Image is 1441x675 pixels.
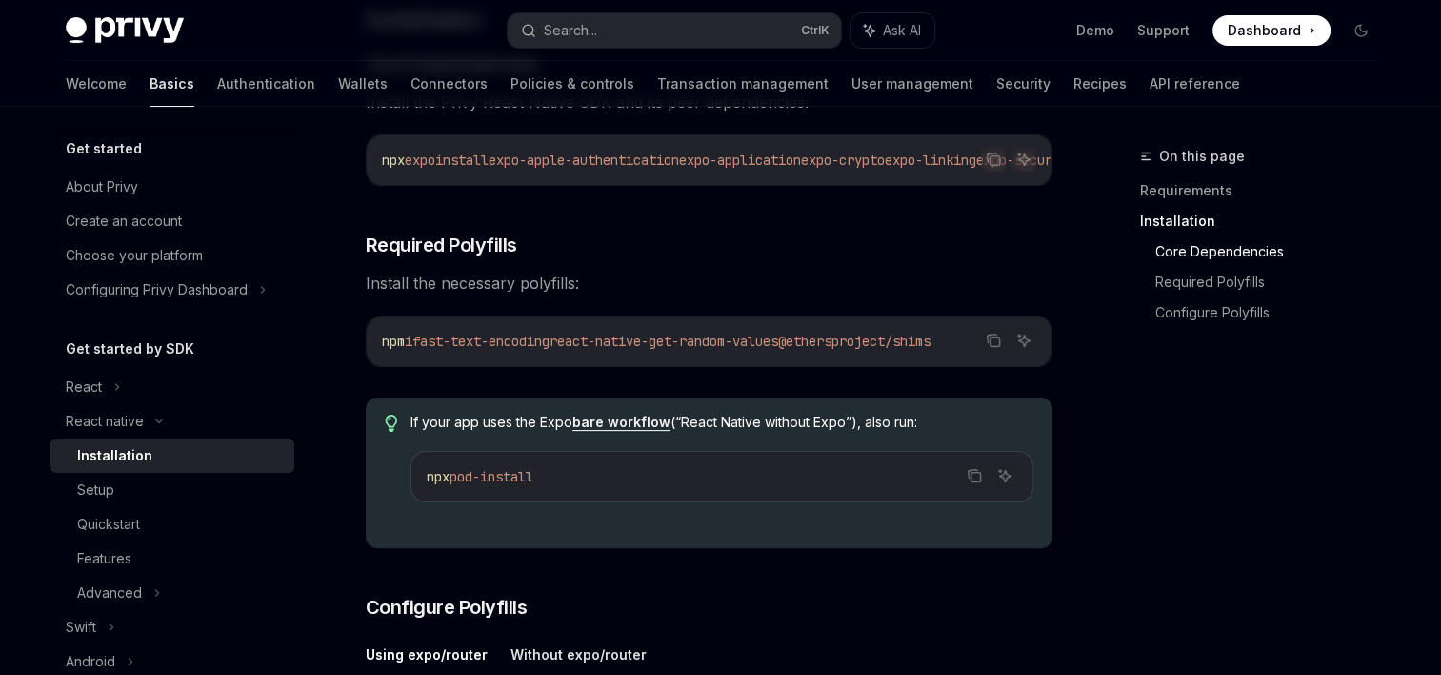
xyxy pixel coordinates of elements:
a: Installation [50,439,294,473]
a: Configure Polyfills [1155,297,1391,328]
a: bare workflow [572,414,670,431]
span: On this page [1159,145,1245,168]
div: Installation [77,444,152,467]
a: Welcome [66,61,127,107]
a: Connectors [410,61,488,107]
button: Toggle dark mode [1346,15,1376,46]
a: Policies & controls [510,61,634,107]
button: Search...CtrlK [508,13,841,48]
span: i [405,333,412,350]
span: @ethersproject/shims [778,333,931,350]
div: Swift [66,616,96,639]
a: Required Polyfills [1155,267,1391,297]
span: npx [427,468,450,485]
span: pod-install [450,468,533,485]
span: expo-apple-authentication [489,152,679,169]
span: expo-secure-store [976,152,1106,169]
button: Ask AI [851,13,934,48]
a: Transaction management [657,61,829,107]
span: Install the necessary polyfills: [366,270,1052,297]
div: Search... [544,19,597,42]
button: Ask AI [992,463,1017,488]
a: API reference [1150,61,1240,107]
a: Security [996,61,1051,107]
a: Recipes [1073,61,1127,107]
h5: Get started by SDK [66,337,194,360]
span: expo-crypto [801,152,885,169]
span: install [435,152,489,169]
img: dark logo [66,17,184,44]
div: About Privy [66,175,138,198]
button: Copy the contents from the code block [981,147,1006,172]
a: Wallets [338,61,388,107]
span: Required Polyfills [366,232,517,258]
a: Core Dependencies [1155,236,1391,267]
a: About Privy [50,170,294,204]
span: Dashboard [1228,21,1301,40]
button: Ask AI [1011,147,1036,172]
a: Choose your platform [50,238,294,273]
a: User management [851,61,973,107]
span: Ctrl K [801,23,830,38]
div: Choose your platform [66,244,203,267]
span: expo-linking [885,152,976,169]
span: Configure Polyfills [366,594,528,621]
span: expo-application [679,152,801,169]
span: npm [382,333,405,350]
div: Configuring Privy Dashboard [66,278,248,301]
a: Demo [1076,21,1114,40]
a: Support [1137,21,1190,40]
a: Dashboard [1212,15,1331,46]
div: Android [66,650,115,673]
div: Advanced [77,582,142,604]
span: Ask AI [883,21,921,40]
div: Quickstart [77,513,140,536]
h5: Get started [66,137,142,160]
a: Features [50,542,294,576]
div: React native [66,410,144,433]
a: Setup [50,473,294,507]
span: If your app uses the Expo (“React Native without Expo”), also run: [410,413,1032,432]
span: fast-text-encoding [412,333,550,350]
a: Authentication [217,61,315,107]
a: Basics [150,61,194,107]
a: Create an account [50,204,294,238]
a: Installation [1140,206,1391,236]
span: npx [382,152,405,169]
svg: Tip [385,415,398,432]
a: Requirements [1140,175,1391,206]
span: expo [405,152,435,169]
button: Copy the contents from the code block [962,463,987,488]
div: Create an account [66,210,182,233]
span: react-native-get-random-values [550,333,778,350]
button: Ask AI [1011,328,1036,353]
div: Features [77,547,131,570]
div: Setup [77,479,114,501]
button: Copy the contents from the code block [981,328,1006,353]
div: React [66,376,102,399]
a: Quickstart [50,507,294,542]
